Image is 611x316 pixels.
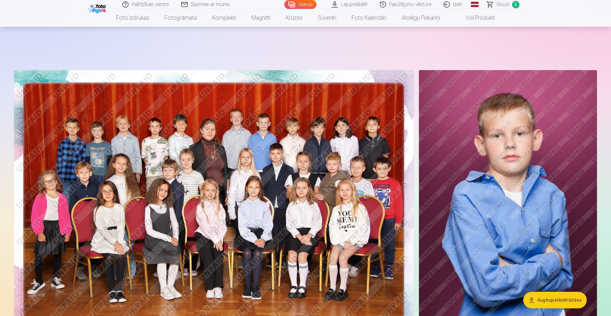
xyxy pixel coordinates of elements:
[278,9,310,27] a: Krūzes
[496,1,510,8] span: Grozs
[88,3,108,13] img: /fa1
[448,9,503,27] a: Visi produkti
[157,9,205,27] a: Fotogrāmata
[108,9,157,27] a: Foto izdrukas
[205,9,244,27] a: Komplekti
[344,9,394,27] a: Foto kalendāri
[244,9,278,27] a: Magnēti
[310,9,344,27] a: Suvenīri
[394,9,448,27] a: Atslēgu piekariņi
[512,1,519,8] span: 5
[523,292,587,308] button: Augšupielādēt bildes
